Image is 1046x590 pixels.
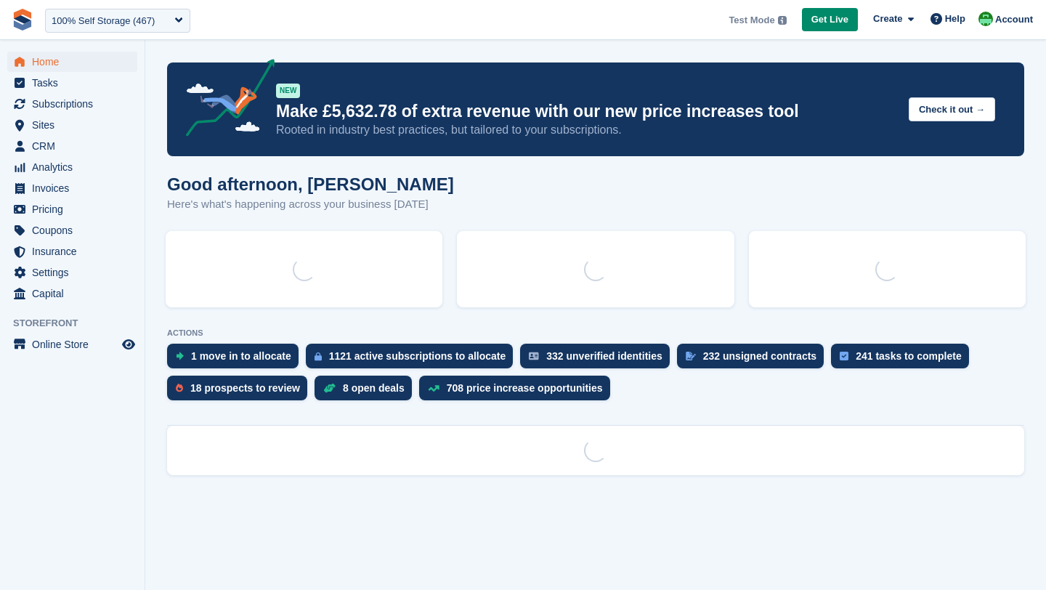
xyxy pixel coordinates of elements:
[7,115,137,135] a: menu
[840,352,848,360] img: task-75834270c22a3079a89374b754ae025e5fb1db73e45f91037f5363f120a921f8.svg
[329,350,506,362] div: 1121 active subscriptions to allocate
[778,16,787,25] img: icon-info-grey-7440780725fd019a000dd9b08b2336e03edf1995a4989e88bcd33f0948082b44.svg
[909,97,995,121] button: Check it out →
[7,220,137,241] a: menu
[32,136,119,156] span: CRM
[978,12,993,26] img: Laura Carlisle
[176,384,183,392] img: prospect-51fa495bee0391a8d652442698ab0144808aea92771e9ea1ae160a38d050c398.svg
[7,157,137,177] a: menu
[32,262,119,283] span: Settings
[32,157,119,177] span: Analytics
[276,84,300,98] div: NEW
[447,382,603,394] div: 708 price increase opportunities
[7,136,137,156] a: menu
[7,199,137,219] a: menu
[32,199,119,219] span: Pricing
[32,220,119,241] span: Coupons
[32,283,119,304] span: Capital
[873,12,902,26] span: Create
[52,14,155,28] div: 100% Self Storage (467)
[7,52,137,72] a: menu
[32,52,119,72] span: Home
[191,350,291,362] div: 1 move in to allocate
[995,12,1033,27] span: Account
[7,241,137,262] a: menu
[945,12,965,26] span: Help
[7,94,137,114] a: menu
[529,352,539,360] img: verify_identity-adf6edd0f0f0b5bbfe63781bf79b02c33cf7c696d77639b501bdc392416b5a36.svg
[32,241,119,262] span: Insurance
[120,336,137,353] a: Preview store
[13,316,145,331] span: Storefront
[32,334,119,355] span: Online Store
[7,73,137,93] a: menu
[811,12,848,27] span: Get Live
[419,376,617,408] a: 708 price increase opportunities
[428,385,439,392] img: price_increase_opportunities-93ffe204e8149a01c8c9dc8f82e8f89637d9d84a8eef4429ea346261dce0b2c0.svg
[306,344,521,376] a: 1121 active subscriptions to allocate
[7,178,137,198] a: menu
[7,262,137,283] a: menu
[167,344,306,376] a: 1 move in to allocate
[703,350,816,362] div: 232 unsigned contracts
[7,334,137,355] a: menu
[176,352,184,360] img: move_ins_to_allocate_icon-fdf77a2bb77ea45bf5b3d319d69a93e2d87916cf1d5bf7949dd705db3b84f3ca.svg
[167,328,1024,338] p: ACTIONS
[190,382,300,394] div: 18 prospects to review
[7,283,137,304] a: menu
[831,344,976,376] a: 241 tasks to complete
[276,101,897,122] p: Make £5,632.78 of extra revenue with our new price increases tool
[167,376,315,408] a: 18 prospects to review
[520,344,677,376] a: 332 unverified identities
[174,59,275,142] img: price-adjustments-announcement-icon-8257ccfd72463d97f412b2fc003d46551f7dbcb40ab6d574587a9cd5c0d94...
[315,352,322,361] img: active_subscription_to_allocate_icon-d502201f5373d7db506a760aba3b589e785aa758c864c3986d89f69b8ff3...
[323,383,336,393] img: deal-1b604bf984904fb50ccaf53a9ad4b4a5d6e5aea283cecdc64d6e3604feb123c2.svg
[677,344,831,376] a: 232 unsigned contracts
[32,73,119,93] span: Tasks
[32,115,119,135] span: Sites
[802,8,858,32] a: Get Live
[729,13,774,28] span: Test Mode
[546,350,662,362] div: 332 unverified identities
[167,174,454,194] h1: Good afternoon, [PERSON_NAME]
[686,352,696,360] img: contract_signature_icon-13c848040528278c33f63329250d36e43548de30e8caae1d1a13099fd9432cc5.svg
[167,196,454,213] p: Here's what's happening across your business [DATE]
[276,122,897,138] p: Rooted in industry best practices, but tailored to your subscriptions.
[315,376,419,408] a: 8 open deals
[856,350,962,362] div: 241 tasks to complete
[12,9,33,31] img: stora-icon-8386f47178a22dfd0bd8f6a31ec36ba5ce8667c1dd55bd0f319d3a0aa187defe.svg
[343,382,405,394] div: 8 open deals
[32,94,119,114] span: Subscriptions
[32,178,119,198] span: Invoices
